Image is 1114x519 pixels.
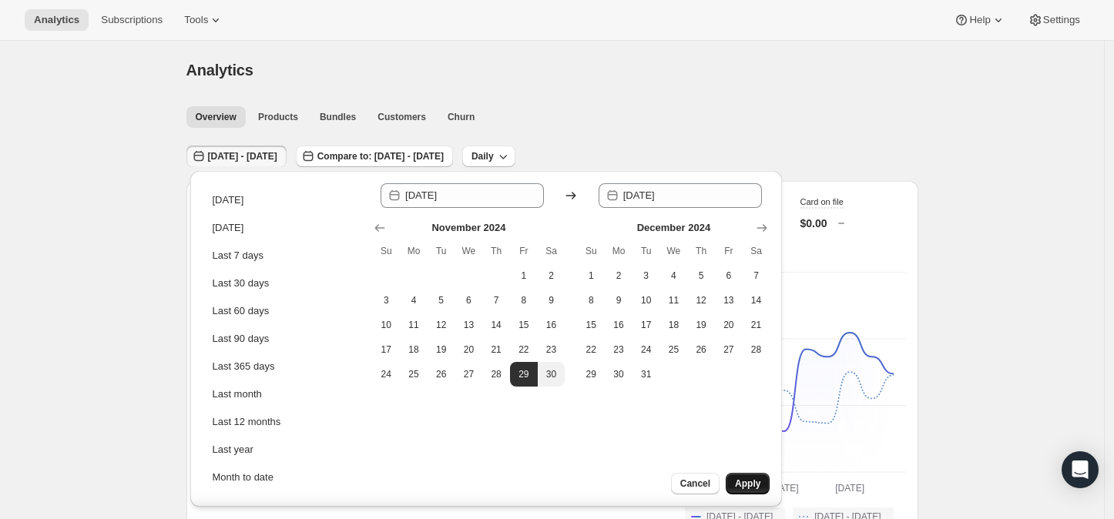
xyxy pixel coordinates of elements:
span: Fr [516,245,532,257]
div: [DATE] [212,220,243,236]
span: 9 [611,294,626,306]
button: Compare to: [DATE] - [DATE] [296,146,453,167]
span: 10 [378,319,394,331]
th: Wednesday [660,239,688,263]
button: Last 12 months [207,410,361,434]
button: Thursday November 21 2024 [482,337,510,362]
span: 22 [583,343,599,356]
span: Settings [1043,14,1080,26]
button: Saturday November 23 2024 [538,337,565,362]
span: 21 [749,319,764,331]
span: 12 [693,294,709,306]
span: Su [583,245,599,257]
span: 23 [544,343,559,356]
span: 1 [583,270,599,282]
span: 6 [461,294,477,306]
button: Cancel [671,473,720,494]
span: 26 [693,343,709,356]
button: Saturday December 21 2024 [743,313,770,337]
button: Friday November 8 2024 [510,288,538,313]
span: Tu [434,245,449,257]
th: Saturday [538,239,565,263]
span: 7 [749,270,764,282]
span: Help [969,14,990,26]
button: Wednesday December 18 2024 [660,313,688,337]
button: Tuesday December 3 2024 [632,263,660,288]
button: Thursday November 7 2024 [482,288,510,313]
button: Monday December 30 2024 [605,362,632,387]
span: 4 [666,270,682,282]
text: [DATE] [769,483,798,494]
button: Sunday November 17 2024 [372,337,400,362]
th: Sunday [372,239,400,263]
button: Friday December 6 2024 [715,263,743,288]
span: 2 [544,270,559,282]
button: Tuesday November 12 2024 [428,313,455,337]
button: Help [945,9,1015,31]
span: 13 [461,319,477,331]
button: Year to date [207,493,361,517]
button: Last month [207,382,361,407]
span: 17 [378,343,394,356]
button: Analytics [25,9,89,31]
button: Wednesday December 11 2024 [660,288,688,313]
button: Saturday November 30 2024 [538,362,565,387]
button: Saturday November 16 2024 [538,313,565,337]
span: 19 [693,319,709,331]
button: Friday December 13 2024 [715,288,743,313]
div: Last 60 days [212,303,269,319]
button: Thursday December 5 2024 [687,263,715,288]
button: Friday November 22 2024 [510,337,538,362]
th: Tuesday [632,239,660,263]
button: Apply [726,473,770,494]
span: Sa [544,245,559,257]
div: [DATE] [212,193,243,208]
button: Last 60 days [207,299,361,323]
button: Monday November 18 2024 [400,337,428,362]
span: Th [488,245,504,257]
button: Monday November 4 2024 [400,288,428,313]
button: Show next month, January 2025 [751,217,773,239]
button: Tuesday December 24 2024 [632,337,660,362]
button: Wednesday November 20 2024 [455,337,483,362]
span: Churn [448,111,475,123]
div: Last 12 months [212,414,280,430]
span: Th [693,245,709,257]
button: Last 365 days [207,354,361,379]
div: Last 7 days [212,248,263,263]
button: Sunday December 1 2024 [577,263,605,288]
span: 20 [721,319,737,331]
span: We [461,245,477,257]
button: Monday November 25 2024 [400,362,428,387]
button: Last 30 days [207,271,361,296]
button: Wednesday November 27 2024 [455,362,483,387]
button: Tools [175,9,233,31]
span: 28 [749,343,764,356]
span: 5 [693,270,709,282]
button: Last 7 days [207,243,361,268]
th: Thursday [482,239,510,263]
button: Wednesday December 25 2024 [660,337,688,362]
th: Tuesday [428,239,455,263]
p: $0.00 [800,216,827,231]
span: Tools [184,14,208,26]
span: 8 [583,294,599,306]
span: 18 [406,343,421,356]
th: Saturday [743,239,770,263]
span: 3 [639,270,654,282]
span: 8 [516,294,532,306]
button: Thursday December 12 2024 [687,288,715,313]
button: Tuesday December 10 2024 [632,288,660,313]
button: Friday December 27 2024 [715,337,743,362]
span: 25 [406,368,421,380]
div: Month to date [212,470,273,485]
span: Analytics [186,62,253,79]
button: Saturday November 9 2024 [538,288,565,313]
div: Open Intercom Messenger [1062,451,1099,488]
div: Last 90 days [212,331,269,347]
span: 2 [611,270,626,282]
button: Wednesday November 13 2024 [455,313,483,337]
span: 7 [488,294,504,306]
button: Subscriptions [92,9,172,31]
span: Products [258,111,298,123]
